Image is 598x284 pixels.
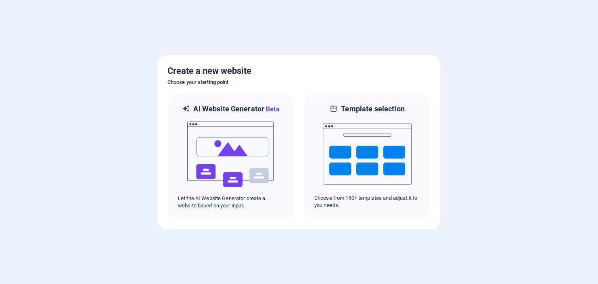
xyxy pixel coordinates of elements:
h6: Template selection [341,104,404,114]
div: AI Website GeneratorBetaaiLet the AI Website Generator create a website based on your input. [167,94,294,220]
div: Template selectionChoose from 150+ templates and adjust it to you needs. [304,94,431,220]
span: Beta [264,105,280,113]
h5: Create a new website [167,65,431,77]
img: ai [186,114,275,195]
p: Choose from 150+ templates and adjust it to you needs. [314,194,420,209]
p: Let the AI Website Generator create a website based on your input. [178,195,284,209]
h6: Choose your starting point [167,77,431,87]
h6: AI Website Generator [193,104,279,114]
